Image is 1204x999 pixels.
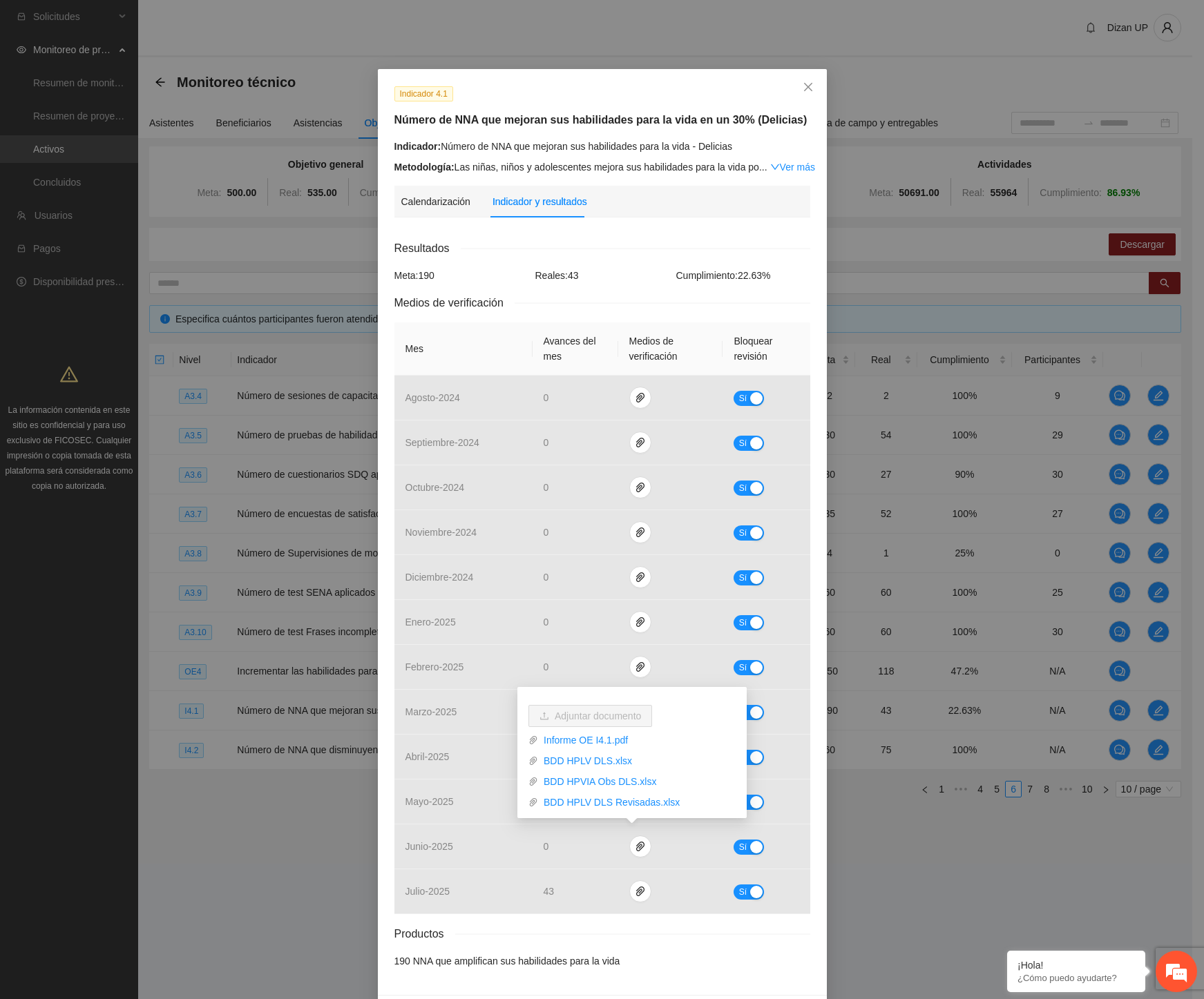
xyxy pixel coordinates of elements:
[723,322,810,376] th: Bloquear revisión
[630,437,651,448] span: paper-clip
[544,482,549,493] span: 0
[493,194,587,209] div: Indicador y resultados
[630,617,651,628] span: paper-clip
[790,69,827,106] button: Close
[394,139,810,154] div: Número de NNA que mejoran sus habilidades para la vida - Delicias
[535,270,579,281] span: Reales: 43
[629,880,651,902] button: paper-clip
[630,392,651,403] span: paper-clip
[394,86,453,101] span: Indicador 4.1
[394,159,810,175] div: Las niñas, niños y adolescentes mejora sus habilidades para la vida po
[1017,973,1135,983] p: ¿Cómo puedo ayudarte?
[394,953,810,969] li: 190 NNA que amplifican sus habilidades para la vida
[528,777,538,786] span: paper-clip
[405,437,479,448] span: septiembre - 2024
[394,141,441,152] strong: Indicador:
[630,886,651,897] span: paper-clip
[544,617,549,628] span: 0
[538,774,736,789] a: BDD HPVIA Obs DLS.xlsx
[528,735,538,745] span: paper-clip
[405,661,464,672] span: febrero - 2025
[544,886,555,897] span: 43
[394,112,810,128] h5: Número de NNA que mejoran sus habilidades para la vida en un 30% (Delicias)
[405,572,474,583] span: diciembre - 2024
[405,841,453,852] span: junio - 2025
[405,617,456,628] span: enero - 2025
[544,572,549,583] span: 0
[394,294,515,311] span: Medios de verificación
[528,756,538,766] span: paper-clip
[630,527,651,538] span: paper-clip
[391,268,532,283] div: Meta: 190
[770,162,780,172] span: down
[528,710,652,721] span: uploadAdjuntar documento
[394,322,533,376] th: Mes
[1017,960,1135,971] div: ¡Hola!
[394,925,455,942] span: Productos
[618,322,723,376] th: Medios de verificación
[630,841,651,852] span: paper-clip
[405,482,465,493] span: octubre - 2024
[738,525,747,541] span: Sí
[738,660,747,675] span: Sí
[405,796,454,807] span: mayo - 2025
[544,392,549,403] span: 0
[673,268,814,283] div: Cumplimiento: 22.63 %
[630,572,651,583] span: paper-clip
[629,387,651,409] button: paper-clip
[629,476,651,498] button: paper-clip
[405,751,450,762] span: abril - 2025
[738,570,747,585] span: Sí
[528,797,538,807] span: paper-clip
[629,431,651,454] button: paper-clip
[629,566,651,588] button: paper-clip
[544,437,549,448] span: 0
[405,706,457,717] span: marzo - 2025
[394,240,461,257] span: Resultados
[629,656,651,678] button: paper-clip
[533,322,618,376] th: Avances del mes
[394,162,455,173] strong: Metodología:
[629,835,651,857] button: paper-clip
[759,162,767,173] span: ...
[738,436,747,451] span: Sí
[770,162,815,173] a: Expand
[405,886,450,897] span: julio - 2025
[630,661,651,672] span: paper-clip
[803,81,814,93] span: close
[738,391,747,406] span: Sí
[738,884,747,900] span: Sí
[738,840,747,855] span: Sí
[538,733,736,748] a: Informe OE I4.1.pdf
[405,392,460,403] span: agosto - 2024
[405,527,477,538] span: noviembre - 2024
[629,611,651,633] button: paper-clip
[738,615,747,630] span: Sí
[538,753,736,768] a: BDD HPLV DLS.xlsx
[528,705,652,727] button: uploadAdjuntar documento
[544,527,549,538] span: 0
[401,194,470,209] div: Calendarización
[538,795,736,810] a: BDD HPLV DLS Revisadas.xlsx
[630,482,651,493] span: paper-clip
[629,521,651,543] button: paper-clip
[544,841,549,852] span: 0
[738,481,747,496] span: Sí
[544,661,549,672] span: 0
